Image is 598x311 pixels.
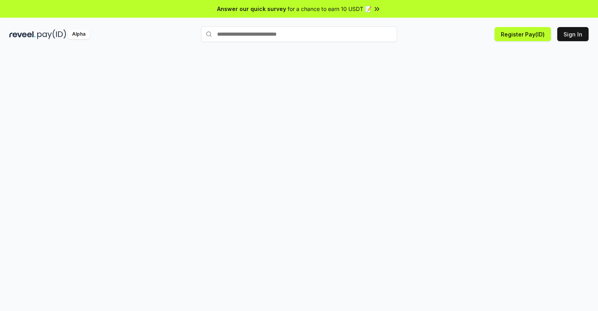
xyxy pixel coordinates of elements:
[217,5,286,13] span: Answer our quick survey
[68,29,90,39] div: Alpha
[9,29,36,39] img: reveel_dark
[495,27,551,41] button: Register Pay(ID)
[557,27,589,41] button: Sign In
[288,5,371,13] span: for a chance to earn 10 USDT 📝
[37,29,66,39] img: pay_id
